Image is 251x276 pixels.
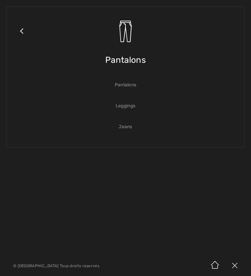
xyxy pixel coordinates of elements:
img: Accueil [205,256,225,276]
a: Leggings [13,99,238,113]
img: X [225,256,244,276]
span: Pantalons [105,48,146,72]
a: Pantalons [13,78,238,92]
a: Jeans [13,120,238,134]
p: © [GEOGRAPHIC_DATA] Tous droits reservés [13,264,148,268]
